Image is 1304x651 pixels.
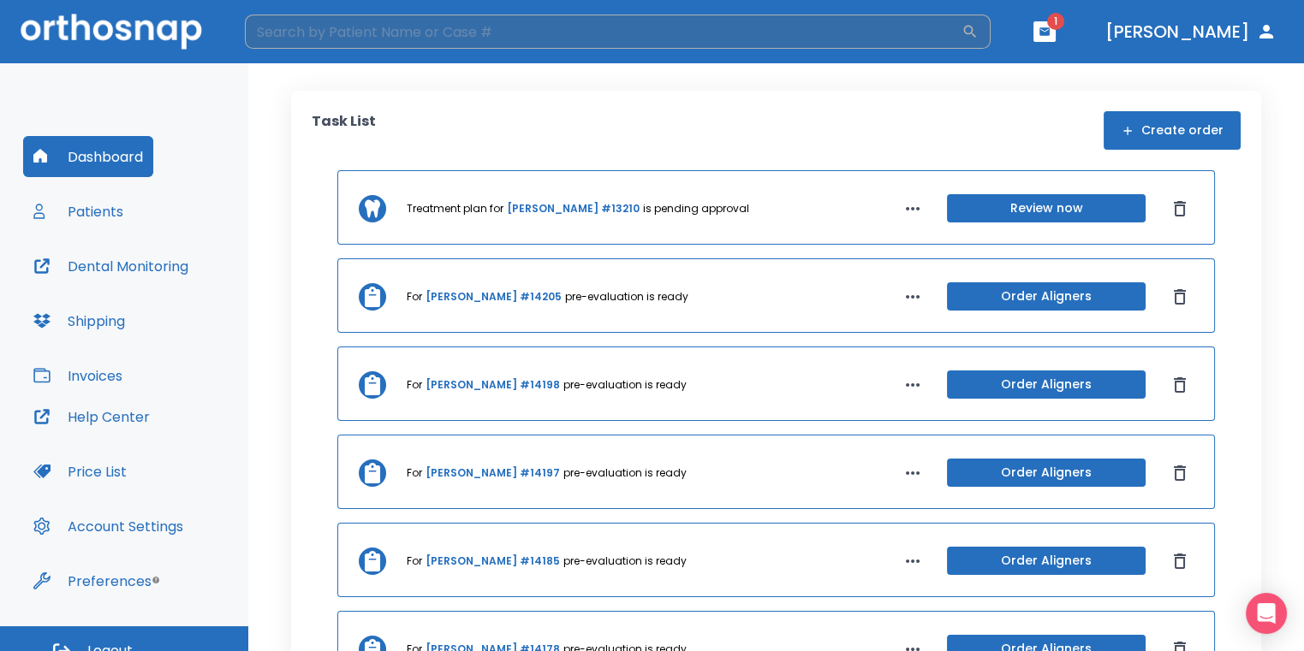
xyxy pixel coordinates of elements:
p: Treatment plan for [407,201,503,216]
span: 1 [1047,13,1064,30]
p: pre-evaluation is ready [565,289,688,305]
div: Tooltip anchor [148,572,164,588]
div: Open Intercom Messenger [1246,593,1287,634]
p: Task List [312,111,376,150]
button: Dental Monitoring [23,246,199,287]
p: For [407,465,422,481]
button: Dismiss [1166,283,1194,311]
p: pre-evaluation is ready [563,377,687,393]
button: Preferences [23,560,162,601]
button: Create order [1104,111,1241,150]
button: Shipping [23,300,135,341]
button: Order Aligners [947,282,1146,311]
p: For [407,289,422,305]
button: Order Aligners [947,547,1146,575]
button: Dismiss [1166,371,1194,399]
a: [PERSON_NAME] #13210 [507,201,640,216]
p: is pending approval [643,201,749,216]
button: Dismiss [1166,547,1194,575]
button: Price List [23,451,137,492]
a: [PERSON_NAME] #14198 [426,377,560,393]
button: Dashboard [23,136,153,177]
button: Order Aligners [947,459,1146,487]
button: Dismiss [1166,459,1194,487]
button: Dismiss [1166,195,1194,222]
button: Order Aligners [947,370,1146,399]
p: pre-evaluation is ready [563,553,687,569]
button: Review now [947,194,1146,222]
img: Orthosnap [21,14,202,49]
a: [PERSON_NAME] #14197 [426,465,560,481]
button: Help Center [23,396,160,437]
p: For [407,377,422,393]
button: [PERSON_NAME] [1099,16,1283,47]
input: Search by Patient Name or Case # [245,15,962,49]
button: Invoices [23,355,133,396]
a: [PERSON_NAME] #14205 [426,289,562,305]
p: pre-evaluation is ready [563,465,687,481]
a: [PERSON_NAME] #14185 [426,553,560,569]
button: Account Settings [23,506,194,547]
p: For [407,553,422,569]
button: Patients [23,191,134,232]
